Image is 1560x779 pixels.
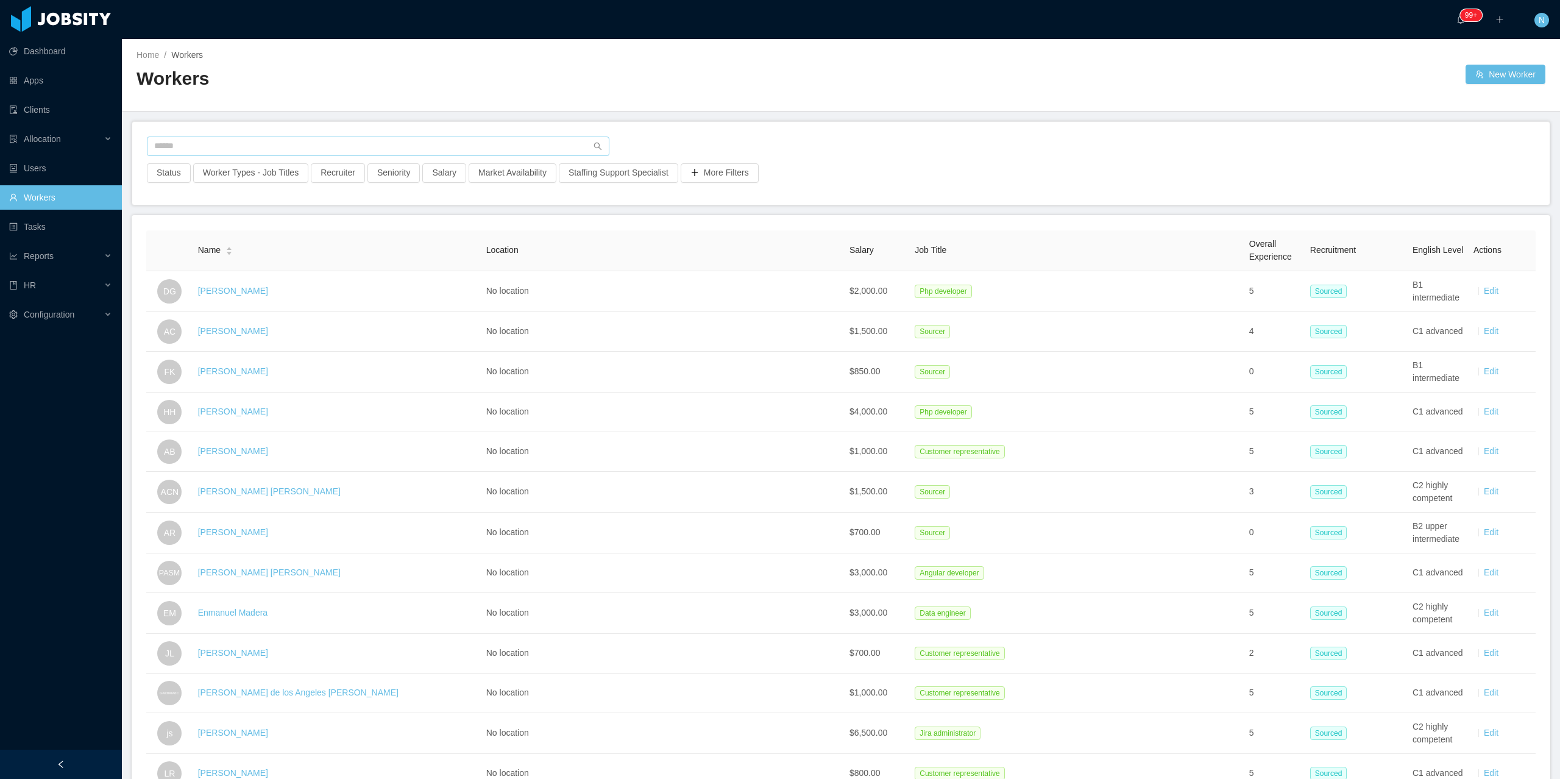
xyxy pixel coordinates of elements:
[1244,593,1305,634] td: 5
[849,407,887,416] span: $4,000.00
[163,279,176,304] span: DG
[849,608,887,617] span: $3,000.00
[198,486,341,496] a: [PERSON_NAME] [PERSON_NAME]
[1484,407,1498,416] a: Edit
[915,526,950,539] span: Sourcer
[481,593,845,634] td: No location
[469,163,556,183] button: Market Availability
[481,472,845,513] td: No location
[1310,325,1347,338] span: Sourced
[1408,352,1469,393] td: B1 intermediate
[481,634,845,674] td: No location
[849,768,881,778] span: $800.00
[171,50,203,60] span: Workers
[367,163,420,183] button: Seniority
[9,310,18,319] i: icon: setting
[849,446,887,456] span: $1,000.00
[159,562,180,584] span: PASM
[915,365,950,379] span: Sourcer
[198,728,268,738] a: [PERSON_NAME]
[164,319,175,344] span: AC
[1484,608,1498,617] a: Edit
[915,606,970,620] span: Data engineer
[164,439,175,464] span: AB
[1310,445,1347,458] span: Sourced
[198,326,268,336] a: [PERSON_NAME]
[481,674,845,713] td: No location
[1244,352,1305,393] td: 0
[1408,553,1469,593] td: C1 advanced
[1310,245,1356,255] span: Recruitment
[193,163,308,183] button: Worker Types - Job Titles
[9,68,112,93] a: icon: appstoreApps
[1484,688,1498,697] a: Edit
[1408,472,1469,513] td: C2 highly competent
[1310,647,1347,660] span: Sourced
[849,728,887,738] span: $6,500.00
[1310,485,1347,499] span: Sourced
[9,252,18,260] i: icon: line-chart
[198,648,268,658] a: [PERSON_NAME]
[481,432,845,472] td: No location
[164,521,175,545] span: AR
[849,326,887,336] span: $1,500.00
[1310,486,1352,496] a: Sourced
[9,156,112,180] a: icon: robotUsers
[1484,486,1498,496] a: Edit
[1310,608,1352,617] a: Sourced
[24,310,74,319] span: Configuration
[1244,271,1305,312] td: 5
[1310,566,1347,580] span: Sourced
[1244,432,1305,472] td: 5
[1310,405,1347,419] span: Sourced
[1310,446,1352,456] a: Sourced
[1244,553,1305,593] td: 5
[311,163,365,183] button: Recruiter
[1484,366,1498,376] a: Edit
[24,280,36,290] span: HR
[198,366,268,376] a: [PERSON_NAME]
[915,245,946,255] span: Job Title
[1310,727,1347,740] span: Sourced
[1460,9,1482,21] sup: 1641
[481,271,845,312] td: No location
[1244,472,1305,513] td: 3
[1466,65,1545,84] a: icon: usergroup-addNew Worker
[1249,239,1292,261] span: Overall Experience
[198,567,341,577] a: [PERSON_NAME] [PERSON_NAME]
[24,251,54,261] span: Reports
[849,486,887,496] span: $1,500.00
[1310,286,1352,296] a: Sourced
[1495,15,1504,24] i: icon: plus
[1244,634,1305,674] td: 2
[1310,326,1352,336] a: Sourced
[594,142,602,151] i: icon: search
[1408,393,1469,432] td: C1 advanced
[849,648,881,658] span: $700.00
[481,393,845,432] td: No location
[1244,513,1305,553] td: 0
[422,163,466,183] button: Salary
[164,360,175,384] span: FK
[136,66,841,91] h2: Workers
[198,446,268,456] a: [PERSON_NAME]
[198,407,268,416] a: [PERSON_NAME]
[1310,526,1347,539] span: Sourced
[559,163,678,183] button: Staffing Support Specialist
[1484,728,1498,738] a: Edit
[198,527,268,537] a: [PERSON_NAME]
[1408,271,1469,312] td: B1 intermediate
[160,688,179,699] span: GMdlAMdC
[147,163,191,183] button: Status
[1310,407,1352,416] a: Sourced
[915,727,980,740] span: Jira administrator
[1408,312,1469,352] td: C1 advanced
[849,567,887,577] span: $3,000.00
[161,480,179,504] span: ACN
[1310,768,1352,778] a: Sourced
[225,245,233,254] div: Sort
[915,285,971,298] span: Php developer
[9,135,18,143] i: icon: solution
[849,245,874,255] span: Salary
[9,281,18,290] i: icon: book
